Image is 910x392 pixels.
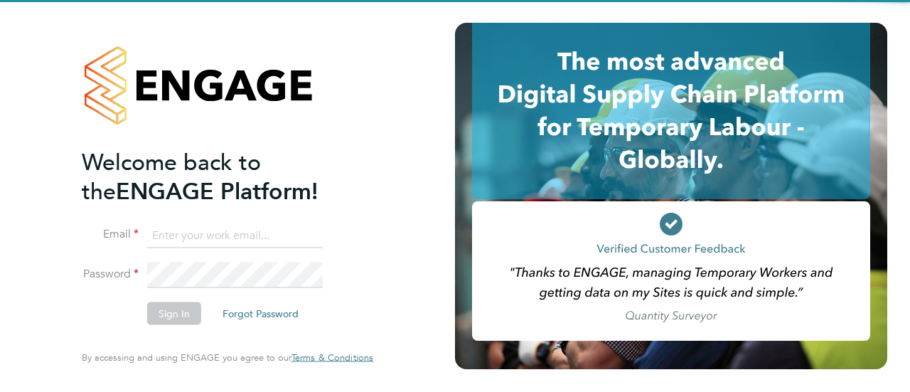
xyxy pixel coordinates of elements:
[147,223,323,248] input: Enter your work email...
[82,267,139,282] label: Password
[291,352,373,364] a: Terms & Conditions
[291,351,373,364] span: Terms & Conditions
[82,351,373,364] span: By accessing and using ENGAGE you agree to our
[82,148,261,205] span: Welcome back to the
[82,227,139,242] label: Email
[211,302,310,325] button: Forgot Password
[147,302,201,325] button: Sign In
[82,147,359,206] h2: ENGAGE Platform!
